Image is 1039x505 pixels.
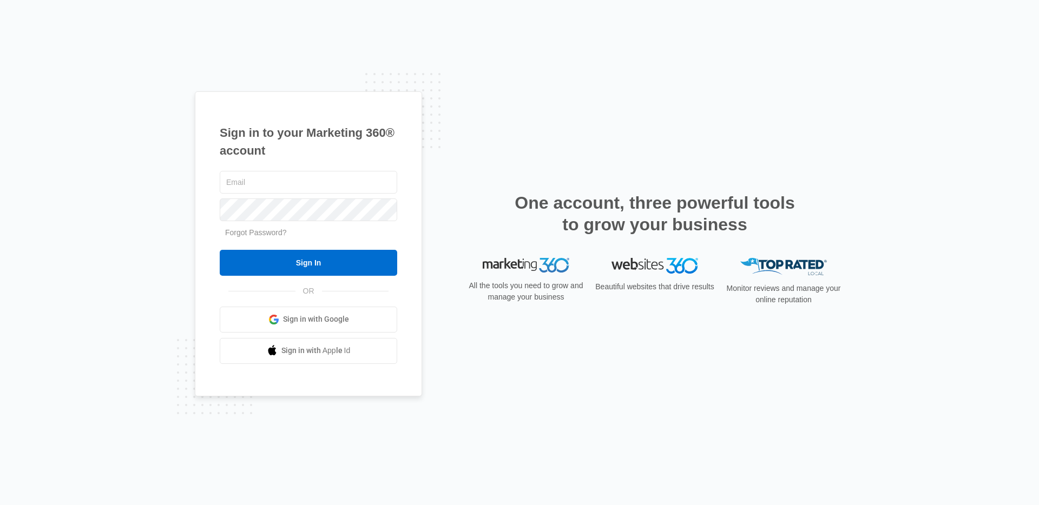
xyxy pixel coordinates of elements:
[220,171,397,194] input: Email
[220,250,397,276] input: Sign In
[740,258,827,276] img: Top Rated Local
[511,192,798,235] h2: One account, three powerful tools to grow your business
[220,338,397,364] a: Sign in with Apple Id
[723,283,844,305] p: Monitor reviews and manage your online reputation
[283,314,349,325] span: Sign in with Google
[295,285,322,297] span: OR
[483,258,569,273] img: Marketing 360
[611,258,698,274] img: Websites 360
[225,228,287,237] a: Forgot Password?
[220,124,397,160] h1: Sign in to your Marketing 360® account
[594,281,715,293] p: Beautiful websites that drive results
[281,345,351,356] span: Sign in with Apple Id
[465,280,587,303] p: All the tools you need to grow and manage your business
[220,307,397,333] a: Sign in with Google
